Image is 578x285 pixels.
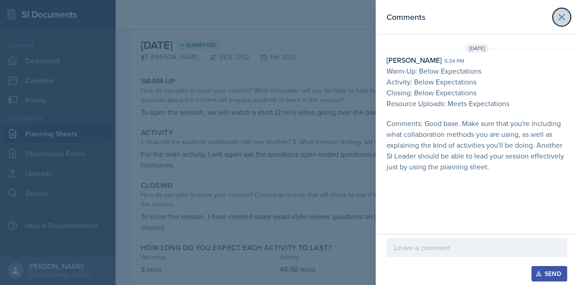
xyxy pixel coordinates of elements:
[387,87,567,98] p: Closing: Below Expectations
[387,76,567,87] p: Activity: Below Expectations
[537,270,561,277] div: Send
[444,57,464,65] div: 5:34 pm
[387,118,567,172] p: Comments: Good base. Make sure that you're including what collaboration methods you are using, as...
[387,65,567,76] p: Warm-Up: Below Expectations
[387,55,442,65] div: [PERSON_NAME]
[387,11,425,23] h2: Comments
[387,98,567,109] p: Resource Uploads: Meets Expectations
[531,266,567,281] button: Send
[465,44,489,53] span: [DATE]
